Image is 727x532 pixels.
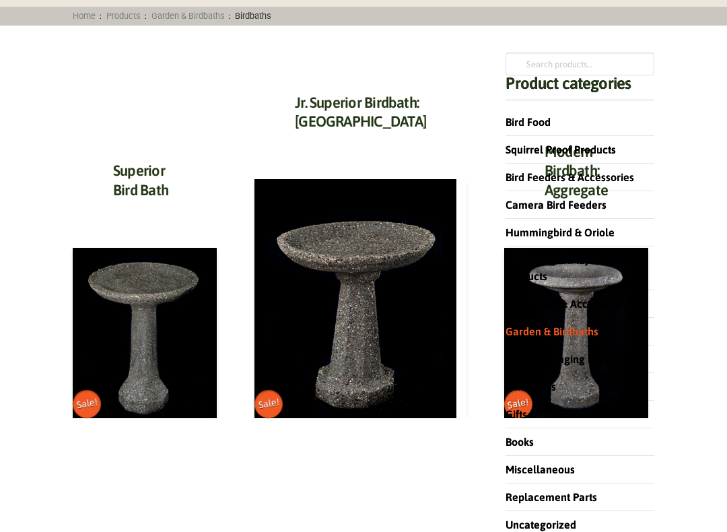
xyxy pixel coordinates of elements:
a: Binoculars [506,380,556,393]
a: Hummingbird & Oriole [506,226,615,238]
span: Birdbaths [231,11,276,21]
a: Miscellaneous [506,463,575,475]
a: Books [506,436,534,448]
a: Gifts [506,408,527,420]
a: Products [102,11,145,21]
span: : : : [69,11,276,21]
a: Birdhouses & Accessories [506,298,627,310]
a: Camera Bird Feeders [506,199,607,211]
a: Jr. Superior Birdbath: [GEOGRAPHIC_DATA] [295,94,426,131]
a: Replacement Parts [506,491,597,503]
a: Uncategorized [506,519,576,531]
span: Sale! [71,387,104,420]
a: [PERSON_NAME] Resistant Products [506,254,635,282]
a: Garden & Birdbaths [147,11,229,21]
h4: Product categories [506,75,654,100]
a: Home [69,11,100,21]
a: Garden & Birdbaths [506,325,598,337]
a: Superior Bird Bath [113,162,168,199]
input: Search products… [506,53,654,75]
a: Squirrel Proof Products [506,143,616,156]
a: Bird Feeders & Accessories [506,171,634,183]
span: Sale! [252,387,285,420]
a: Poles & Hanging Hardware [506,353,636,365]
a: Bird Food [506,116,551,128]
